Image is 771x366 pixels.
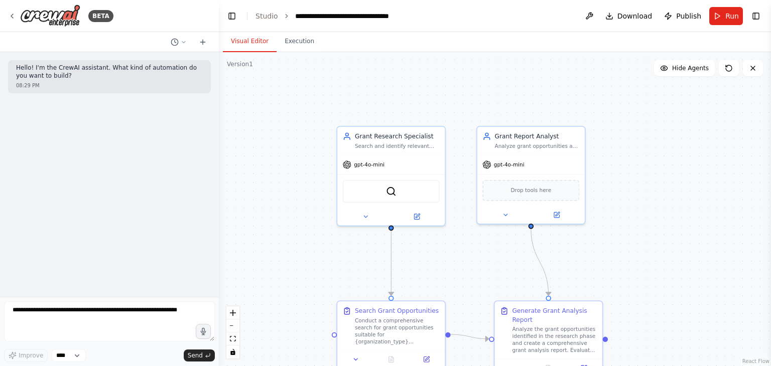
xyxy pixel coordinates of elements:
button: Show right sidebar [749,9,763,23]
button: No output available [372,354,410,364]
button: Publish [660,7,705,25]
img: SerperDevTool [386,186,397,197]
img: Logo [20,5,80,27]
div: 08:29 PM [16,82,203,89]
button: Open in side panel [532,210,581,220]
button: Open in side panel [412,354,442,364]
div: Version 1 [227,60,253,68]
button: fit view [226,332,239,345]
button: toggle interactivity [226,345,239,358]
nav: breadcrumb [255,11,389,21]
div: Grant Report Analyst [495,132,580,140]
div: Generate Grant Analysis Report [512,306,597,324]
a: Studio [255,12,278,20]
span: Download [617,11,653,21]
span: Drop tools here [511,186,552,195]
div: Search Grant Opportunities [355,306,439,315]
div: Search and identify relevant grant opportunities for {organization_type} in the {focus_area} sect... [355,142,440,149]
button: Hide left sidebar [225,9,239,23]
div: Grant Research Specialist [355,132,440,140]
p: Hello! I'm the CrewAI assistant. What kind of automation do you want to build? [16,64,203,80]
button: zoom out [226,319,239,332]
div: BETA [88,10,113,22]
div: Conduct a comprehensive search for grant opportunities suitable for {organization_type} organizat... [355,317,440,345]
button: Start a new chat [195,36,211,48]
span: gpt-4o-mini [354,161,384,168]
div: Grant Report AnalystAnalyze grant opportunities and create comprehensive, actionable reports that... [476,126,586,225]
g: Edge from 959c4e67-915f-415e-bd63-be48e0da8c52 to 294738d1-0a11-4e14-9e79-fd39cd63947c [451,330,489,343]
div: Analyze the grant opportunities identified in the research phase and create a comprehensive grant... [512,326,597,354]
div: Grant Research SpecialistSearch and identify relevant grant opportunities for {organization_type}... [336,126,446,226]
span: Hide Agents [672,64,709,72]
button: Run [709,7,743,25]
button: Download [601,7,657,25]
button: Open in side panel [392,212,441,222]
button: Improve [4,349,48,362]
span: Run [725,11,739,21]
button: zoom in [226,306,239,319]
button: Hide Agents [654,60,715,76]
div: Analyze grant opportunities and create comprehensive, actionable reports that include detailed gr... [495,142,580,149]
button: Execution [277,31,322,52]
span: Send [188,351,203,359]
g: Edge from 260de8fd-a921-4232-b9a5-f2cf5ea72340 to 294738d1-0a11-4e14-9e79-fd39cd63947c [527,228,553,295]
button: Send [184,349,215,361]
button: Visual Editor [223,31,277,52]
span: Improve [19,351,43,359]
span: Publish [676,11,701,21]
button: Click to speak your automation idea [196,324,211,339]
g: Edge from ad68465c-9c91-49b6-be75-0ca60b2a5292 to 959c4e67-915f-415e-bd63-be48e0da8c52 [387,230,396,296]
button: Switch to previous chat [167,36,191,48]
span: gpt-4o-mini [494,161,525,168]
div: React Flow controls [226,306,239,358]
a: React Flow attribution [742,358,769,364]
